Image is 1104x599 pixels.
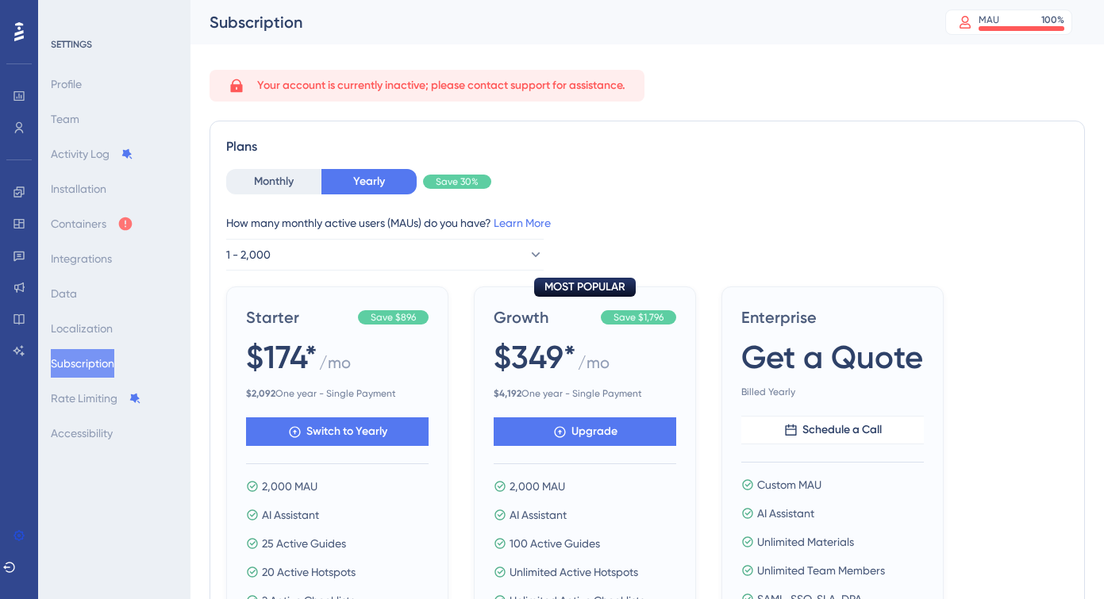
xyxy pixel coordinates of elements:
button: Schedule a Call [741,416,924,444]
span: AI Assistant [510,505,567,524]
button: Switch to Yearly [246,417,429,446]
button: Profile [51,70,82,98]
a: Learn More [494,217,551,229]
span: / mo [578,351,610,381]
span: AI Assistant [757,504,814,523]
button: Upgrade [494,417,676,446]
span: Starter [246,306,352,328]
b: $ 4,192 [494,388,521,399]
div: SETTINGS [51,38,179,51]
button: Installation [51,175,106,203]
span: 2,000 MAU [262,477,317,496]
span: Enterprise [741,306,924,328]
span: Schedule a Call [802,420,882,440]
div: 100 % [1041,13,1064,26]
div: Plans [226,137,1068,156]
span: / mo [319,351,351,381]
button: Integrations [51,244,112,273]
span: Upgrade [571,422,617,441]
span: Save $1,796 [614,311,664,324]
span: Switch to Yearly [306,422,387,441]
span: Unlimited Materials [757,532,854,551]
button: Subscription [51,349,114,378]
button: Team [51,105,79,133]
button: Data [51,279,77,308]
span: Custom MAU [757,475,821,494]
span: Unlimited Team Members [757,561,885,580]
button: Localization [51,314,113,343]
span: 20 Active Hotspots [262,563,356,582]
span: 100 Active Guides [510,534,600,553]
span: Growth [494,306,594,328]
div: MOST POPULAR [534,278,636,297]
b: $ 2,092 [246,388,275,399]
span: 2,000 MAU [510,477,565,496]
button: Yearly [321,169,417,194]
span: Unlimited Active Hotspots [510,563,638,582]
span: AI Assistant [262,505,319,524]
span: Get a Quote [741,335,923,379]
span: $349* [494,335,576,379]
span: Save $896 [371,311,416,324]
div: MAU [979,13,999,26]
span: One year - Single Payment [494,387,676,400]
span: $174* [246,335,317,379]
span: One year - Single Payment [246,387,429,400]
span: 25 Active Guides [262,534,346,553]
button: Accessibility [51,419,113,447]
span: Your account is currently inactive; please contact support for assistance. [257,76,625,95]
button: Rate Limiting [51,384,141,413]
span: Save 30% [436,175,479,188]
button: Containers [51,209,133,238]
button: 1 - 2,000 [226,239,544,271]
div: Subscription [210,11,906,33]
span: 1 - 2,000 [226,245,271,264]
button: Monthly [226,169,321,194]
div: How many monthly active users (MAUs) do you have? [226,213,1068,232]
button: Activity Log [51,140,133,168]
span: Billed Yearly [741,386,924,398]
